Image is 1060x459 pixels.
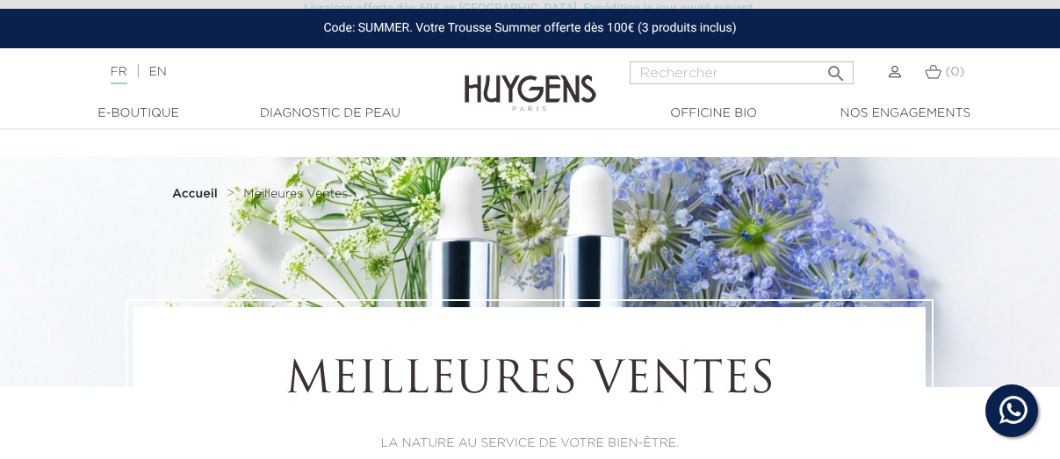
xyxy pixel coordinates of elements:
[102,61,429,82] div: |
[172,188,218,200] strong: Accueil
[465,47,596,114] img: Huygens
[243,187,348,201] a: Meilleures Ventes
[945,66,964,78] span: (0)
[148,66,166,78] a: EN
[182,355,877,408] h1: Meilleures Ventes
[820,56,852,80] button: 
[51,104,227,123] a: E-Boutique
[242,104,418,123] a: Diagnostic de peau
[111,66,127,84] a: FR
[626,104,802,123] a: Officine Bio
[818,104,993,123] a: Nos engagements
[630,61,854,84] input: Rechercher
[243,188,348,200] span: Meilleures Ventes
[826,58,847,79] i: 
[172,187,221,201] a: Accueil
[182,434,877,453] p: LA NATURE AU SERVICE DE VOTRE BIEN-ÊTRE.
